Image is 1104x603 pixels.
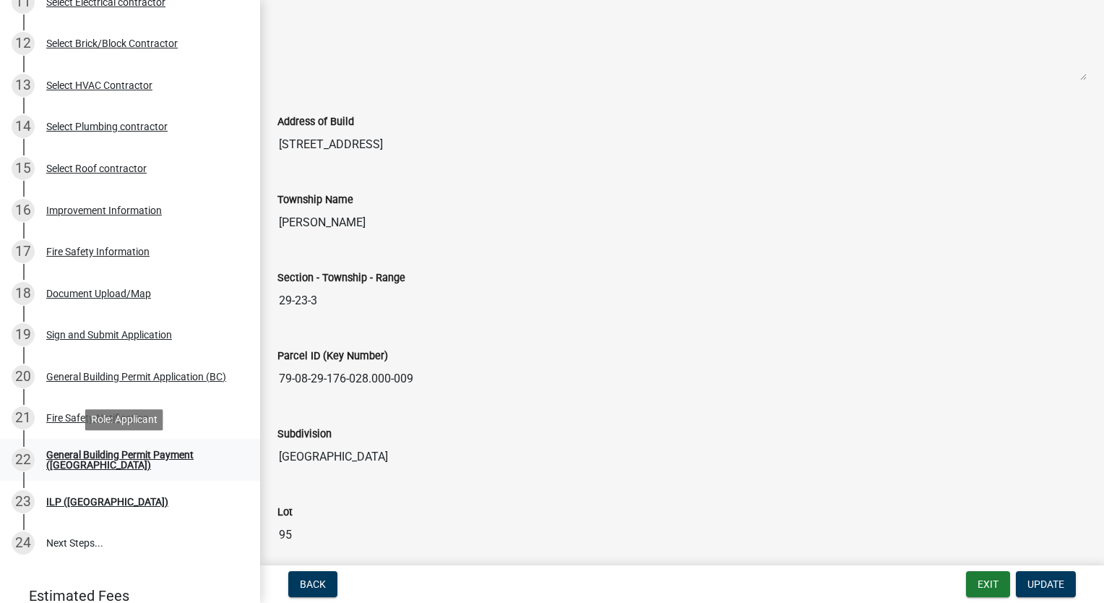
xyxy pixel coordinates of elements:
[46,205,162,215] div: Improvement Information
[46,372,226,382] div: General Building Permit Application (BC)
[12,323,35,346] div: 19
[12,490,35,513] div: 23
[46,413,149,423] div: Fire Safety Notification
[46,450,237,470] div: General Building Permit Payment ([GEOGRAPHIC_DATA])
[85,409,163,430] div: Role: Applicant
[12,240,35,263] div: 17
[1027,578,1064,590] span: Update
[12,199,35,222] div: 16
[1016,571,1076,597] button: Update
[46,121,168,132] div: Select Plumbing contractor
[12,157,35,180] div: 15
[46,247,150,257] div: Fire Safety Information
[12,74,35,97] div: 13
[300,578,326,590] span: Back
[277,508,293,518] label: Lot
[277,273,405,283] label: Section - Township - Range
[46,38,178,48] div: Select Brick/Block Contractor
[12,365,35,388] div: 20
[46,80,152,90] div: Select HVAC Contractor
[277,117,354,127] label: Address of Build
[46,288,151,299] div: Document Upload/Map
[12,32,35,55] div: 12
[277,195,353,205] label: Township Name
[288,571,337,597] button: Back
[46,330,172,340] div: Sign and Submit Application
[12,282,35,305] div: 18
[12,115,35,138] div: 14
[12,531,35,555] div: 24
[12,406,35,429] div: 21
[277,429,332,440] label: Subdivision
[12,448,35,471] div: 22
[277,351,388,362] label: Parcel ID (Key Number)
[46,497,168,507] div: ILP ([GEOGRAPHIC_DATA])
[966,571,1010,597] button: Exit
[46,163,147,174] div: Select Roof contractor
